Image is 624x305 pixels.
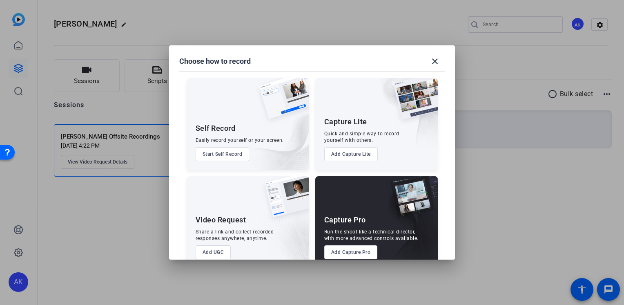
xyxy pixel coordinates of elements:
div: Share a link and collect recorded responses anywhere, anytime. [196,229,274,242]
mat-icon: close [430,56,440,66]
div: Easily record yourself or your screen. [196,137,284,144]
img: capture-pro.png [384,176,438,226]
button: Add Capture Pro [324,245,378,259]
button: Add UGC [196,245,231,259]
h1: Choose how to record [179,56,251,66]
img: embarkstudio-capture-lite.png [365,78,438,160]
img: ugc-content.png [259,176,309,226]
button: Add Capture Lite [324,147,378,161]
img: capture-lite.png [387,78,438,128]
div: Video Request [196,215,246,225]
div: Capture Lite [324,117,367,127]
div: Run the shoot like a technical director, with more advanced controls available. [324,229,419,242]
img: embarkstudio-capture-pro.png [377,186,438,268]
div: Capture Pro [324,215,366,225]
img: embarkstudio-ugc-content.png [262,202,309,268]
img: self-record.png [253,78,309,127]
img: embarkstudio-self-record.png [238,96,309,170]
div: Quick and simple way to record yourself with others. [324,130,399,144]
button: Start Self Record [196,147,250,161]
div: Self Record [196,123,236,133]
